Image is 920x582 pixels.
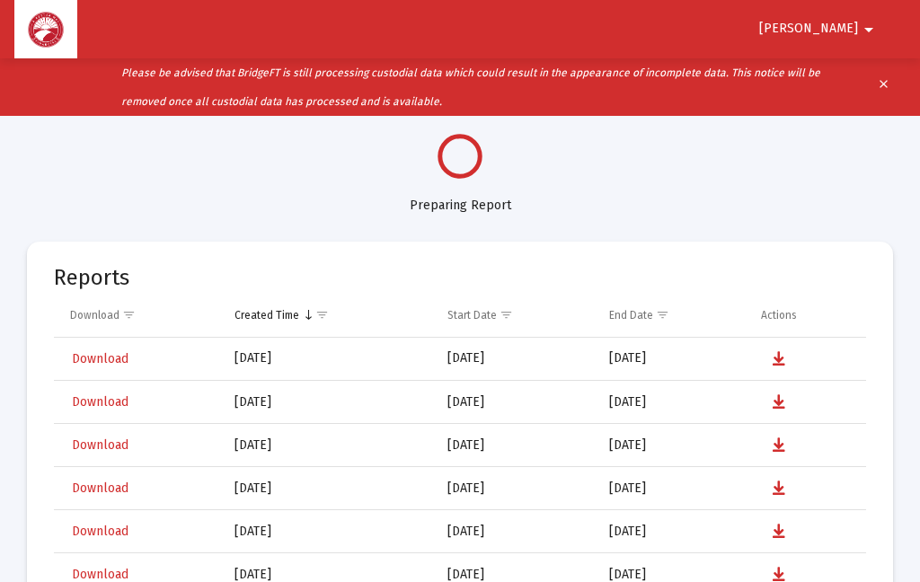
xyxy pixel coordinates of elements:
[759,22,858,37] span: [PERSON_NAME]
[435,424,597,467] td: [DATE]
[435,381,597,424] td: [DATE]
[435,294,597,337] td: Column Start Date
[234,480,421,498] div: [DATE]
[597,424,748,467] td: [DATE]
[72,481,128,496] span: Download
[70,308,119,322] div: Download
[597,381,748,424] td: [DATE]
[27,179,893,215] div: Preparing Report
[54,269,129,287] mat-card-title: Reports
[597,467,748,510] td: [DATE]
[234,349,421,367] div: [DATE]
[72,437,128,453] span: Download
[435,338,597,381] td: [DATE]
[72,567,128,582] span: Download
[54,294,222,337] td: Column Download
[122,308,136,322] span: Show filter options for column 'Download'
[72,394,128,410] span: Download
[435,467,597,510] td: [DATE]
[748,294,866,337] td: Column Actions
[447,308,497,322] div: Start Date
[72,351,128,366] span: Download
[435,510,597,553] td: [DATE]
[597,294,748,337] td: Column End Date
[597,338,748,381] td: [DATE]
[597,510,748,553] td: [DATE]
[121,66,820,108] i: Please be advised that BridgeFT is still processing custodial data which could result in the appe...
[609,308,653,322] div: End Date
[858,12,880,48] mat-icon: arrow_drop_down
[234,523,421,541] div: [DATE]
[877,74,890,101] mat-icon: clear
[234,436,421,454] div: [DATE]
[28,12,64,48] img: Dashboard
[234,308,299,322] div: Created Time
[656,308,669,322] span: Show filter options for column 'End Date'
[222,294,434,337] td: Column Created Time
[738,11,901,47] button: [PERSON_NAME]
[234,393,421,411] div: [DATE]
[761,308,797,322] div: Actions
[315,308,329,322] span: Show filter options for column 'Created Time'
[72,524,128,539] span: Download
[500,308,513,322] span: Show filter options for column 'Start Date'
